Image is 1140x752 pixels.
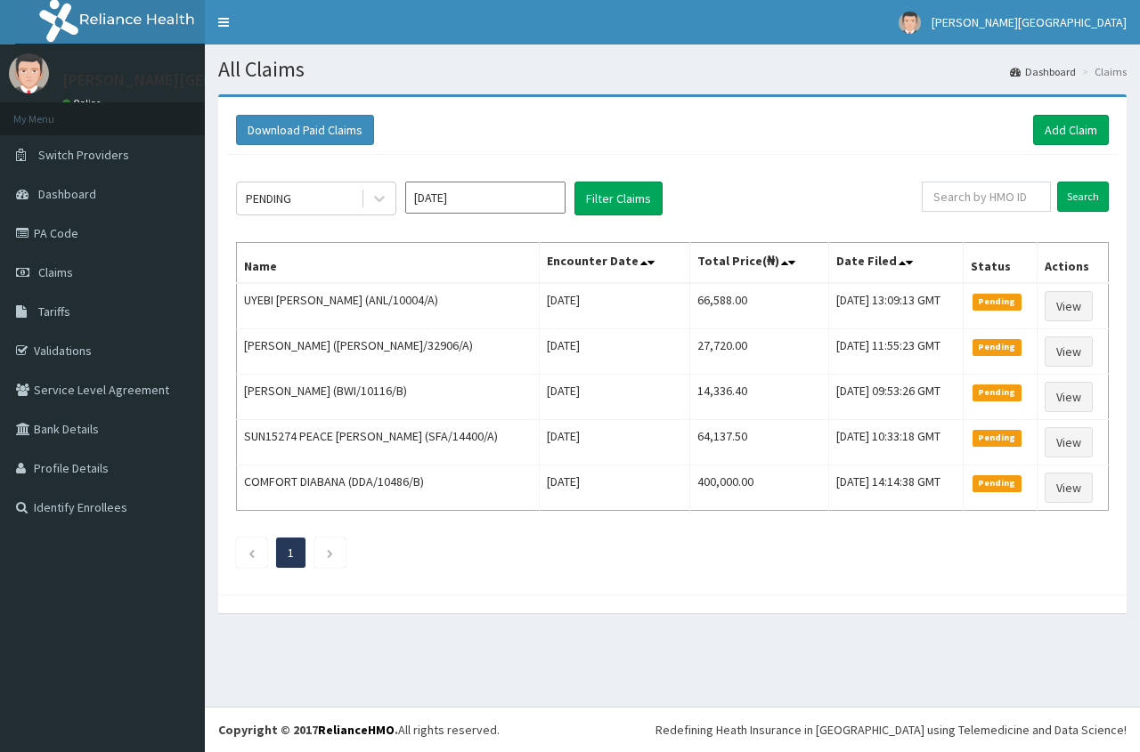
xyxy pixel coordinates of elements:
td: [DATE] 13:09:13 GMT [829,283,964,329]
span: Pending [973,294,1022,310]
span: Switch Providers [38,147,129,163]
td: 27,720.00 [689,329,828,375]
input: Search by HMO ID [922,182,1051,212]
td: COMFORT DIABANA (DDA/10486/B) [237,465,540,511]
td: [DATE] [539,329,689,375]
span: Tariffs [38,303,70,319]
td: 14,336.40 [689,375,828,420]
td: [DATE] [539,420,689,465]
th: Name [237,243,540,284]
span: Pending [973,384,1022,400]
a: Previous page [248,545,256,561]
td: [DATE] [539,375,689,420]
th: Total Price(₦) [689,243,828,284]
td: [DATE] 11:55:23 GMT [829,329,964,375]
footer: All rights reserved. [205,707,1140,752]
button: Filter Claims [574,182,663,215]
td: [DATE] 10:33:18 GMT [829,420,964,465]
img: User Image [9,53,49,93]
span: Claims [38,264,73,280]
input: Select Month and Year [405,182,566,214]
td: SUN15274 PEACE [PERSON_NAME] (SFA/14400/A) [237,420,540,465]
a: View [1045,291,1093,321]
img: User Image [899,12,921,34]
div: Redefining Heath Insurance in [GEOGRAPHIC_DATA] using Telemedicine and Data Science! [655,721,1127,739]
td: 400,000.00 [689,465,828,511]
button: Download Paid Claims [236,115,374,145]
span: Pending [973,339,1022,355]
td: [PERSON_NAME] ([PERSON_NAME]/32906/A) [237,329,540,375]
p: [PERSON_NAME][GEOGRAPHIC_DATA] [62,72,326,88]
th: Encounter Date [539,243,689,284]
th: Date Filed [829,243,964,284]
td: 66,588.00 [689,283,828,329]
div: PENDING [246,190,291,207]
a: RelianceHMO [318,722,395,738]
span: Pending [973,430,1022,446]
a: View [1045,473,1093,503]
td: [PERSON_NAME] (BWI/10116/B) [237,375,540,420]
span: Pending [973,475,1022,491]
td: [DATE] 14:14:38 GMT [829,465,964,511]
a: View [1045,427,1093,457]
a: View [1045,336,1093,367]
a: View [1045,382,1093,412]
a: Add Claim [1033,115,1109,145]
th: Status [964,243,1038,284]
a: Page 1 is your current page [288,545,294,561]
td: 64,137.50 [689,420,828,465]
strong: Copyright © 2017 . [218,722,398,738]
input: Search [1057,182,1109,212]
td: UYEBI [PERSON_NAME] (ANL/10004/A) [237,283,540,329]
th: Actions [1038,243,1109,284]
li: Claims [1078,64,1127,79]
a: Online [62,97,105,109]
a: Next page [326,545,334,561]
span: Dashboard [38,186,96,202]
td: [DATE] [539,465,689,511]
td: [DATE] [539,283,689,329]
h1: All Claims [218,58,1127,81]
span: [PERSON_NAME][GEOGRAPHIC_DATA] [932,14,1127,30]
td: [DATE] 09:53:26 GMT [829,375,964,420]
a: Dashboard [1010,64,1076,79]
